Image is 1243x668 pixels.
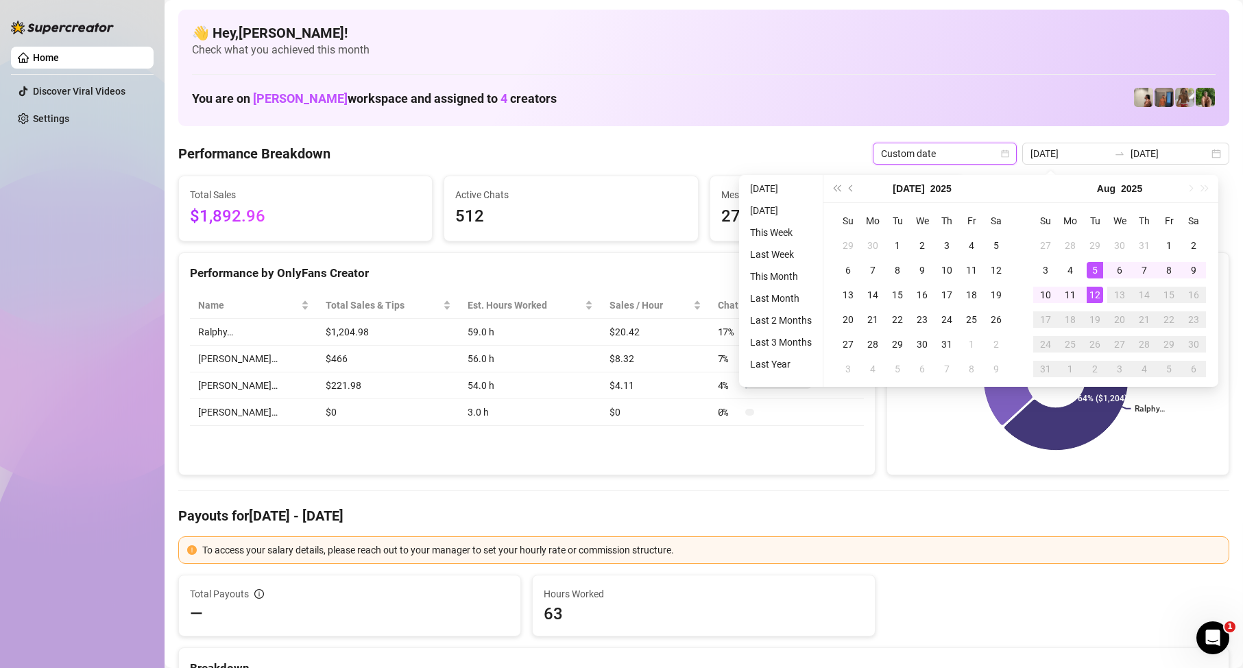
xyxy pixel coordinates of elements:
[718,405,740,420] span: 0 %
[865,311,881,328] div: 21
[984,233,1009,258] td: 2025-07-05
[33,52,59,63] a: Home
[840,237,856,254] div: 29
[939,336,955,353] div: 31
[1107,357,1132,381] td: 2025-09-03
[959,357,984,381] td: 2025-08-08
[959,307,984,332] td: 2025-07-25
[836,258,860,283] td: 2025-07-06
[1161,336,1177,353] div: 29
[1185,361,1202,377] div: 6
[1136,361,1153,377] div: 4
[190,372,317,399] td: [PERSON_NAME]…
[1136,336,1153,353] div: 28
[865,287,881,303] div: 14
[1136,237,1153,254] div: 31
[1157,332,1181,357] td: 2025-08-29
[865,361,881,377] div: 4
[459,346,602,372] td: 56.0 h
[1185,237,1202,254] div: 2
[1157,283,1181,307] td: 2025-08-15
[934,208,959,233] th: Th
[317,292,459,319] th: Total Sales & Tips
[860,283,885,307] td: 2025-07-14
[1033,332,1058,357] td: 2025-08-24
[1058,208,1083,233] th: Mo
[934,283,959,307] td: 2025-07-17
[963,361,980,377] div: 8
[459,372,602,399] td: 54.0 h
[745,246,817,263] li: Last Week
[33,86,125,97] a: Discover Viral Videos
[253,91,348,106] span: [PERSON_NAME]
[1107,258,1132,283] td: 2025-08-06
[889,336,906,353] div: 29
[601,372,709,399] td: $4.11
[601,399,709,426] td: $0
[202,542,1220,558] div: To access your salary details, please reach out to your manager to set your hourly rate or commis...
[459,319,602,346] td: 59.0 h
[1155,88,1174,107] img: Wayne
[1058,332,1083,357] td: 2025-08-25
[910,307,934,332] td: 2025-07-23
[710,292,864,319] th: Chat Conversion
[1107,233,1132,258] td: 2025-07-30
[914,336,930,353] div: 30
[721,204,952,230] span: 2773
[1033,208,1058,233] th: Su
[1161,287,1177,303] div: 15
[889,361,906,377] div: 5
[1062,361,1078,377] div: 1
[745,268,817,285] li: This Month
[959,233,984,258] td: 2025-07-04
[1087,237,1103,254] div: 29
[1107,332,1132,357] td: 2025-08-27
[988,361,1004,377] div: 9
[317,346,459,372] td: $466
[190,603,203,625] span: —
[1135,404,1166,414] text: Ralphy…
[187,545,197,555] span: exclamation-circle
[889,287,906,303] div: 15
[1132,233,1157,258] td: 2025-07-31
[1175,88,1194,107] img: Nathaniel
[934,307,959,332] td: 2025-07-24
[1001,150,1009,158] span: calendar
[1224,621,1235,632] span: 1
[601,319,709,346] td: $20.42
[1114,148,1125,159] span: swap-right
[959,258,984,283] td: 2025-07-11
[1083,357,1107,381] td: 2025-09-02
[468,298,583,313] div: Est. Hours Worked
[1132,332,1157,357] td: 2025-08-28
[1157,307,1181,332] td: 2025-08-22
[1037,237,1054,254] div: 27
[455,204,686,230] span: 512
[881,143,1009,164] span: Custom date
[860,357,885,381] td: 2025-08-04
[939,361,955,377] div: 7
[745,180,817,197] li: [DATE]
[1087,336,1103,353] div: 26
[1114,148,1125,159] span: to
[1157,357,1181,381] td: 2025-09-05
[963,311,980,328] div: 25
[1037,361,1054,377] div: 31
[718,378,740,393] span: 4 %
[459,399,602,426] td: 3.0 h
[1136,262,1153,278] div: 7
[889,237,906,254] div: 1
[984,332,1009,357] td: 2025-08-02
[1037,336,1054,353] div: 24
[860,332,885,357] td: 2025-07-28
[1087,262,1103,278] div: 5
[1181,283,1206,307] td: 2025-08-16
[1111,287,1128,303] div: 13
[840,287,856,303] div: 13
[1185,287,1202,303] div: 16
[959,283,984,307] td: 2025-07-18
[178,144,330,163] h4: Performance Breakdown
[1087,311,1103,328] div: 19
[860,233,885,258] td: 2025-06-30
[988,336,1004,353] div: 2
